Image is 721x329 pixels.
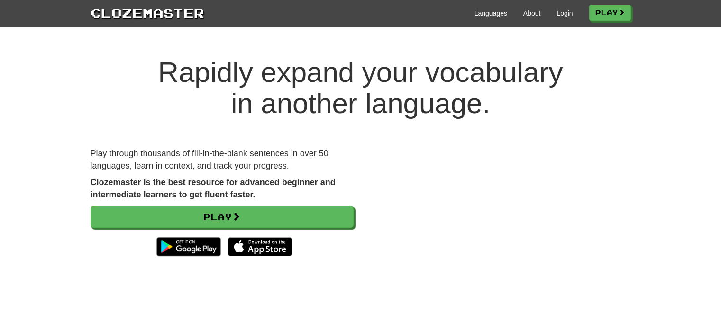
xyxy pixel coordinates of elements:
[475,9,507,18] a: Languages
[523,9,541,18] a: About
[589,5,631,21] a: Play
[152,232,225,261] img: Get it on Google Play
[557,9,573,18] a: Login
[91,206,354,228] a: Play
[91,148,354,172] p: Play through thousands of fill-in-the-blank sentences in over 50 languages, learn in context, and...
[228,237,292,256] img: Download_on_the_App_Store_Badge_US-UK_135x40-25178aeef6eb6b83b96f5f2d004eda3bffbb37122de64afbaef7...
[91,178,336,199] strong: Clozemaster is the best resource for advanced beginner and intermediate learners to get fluent fa...
[91,4,204,21] a: Clozemaster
